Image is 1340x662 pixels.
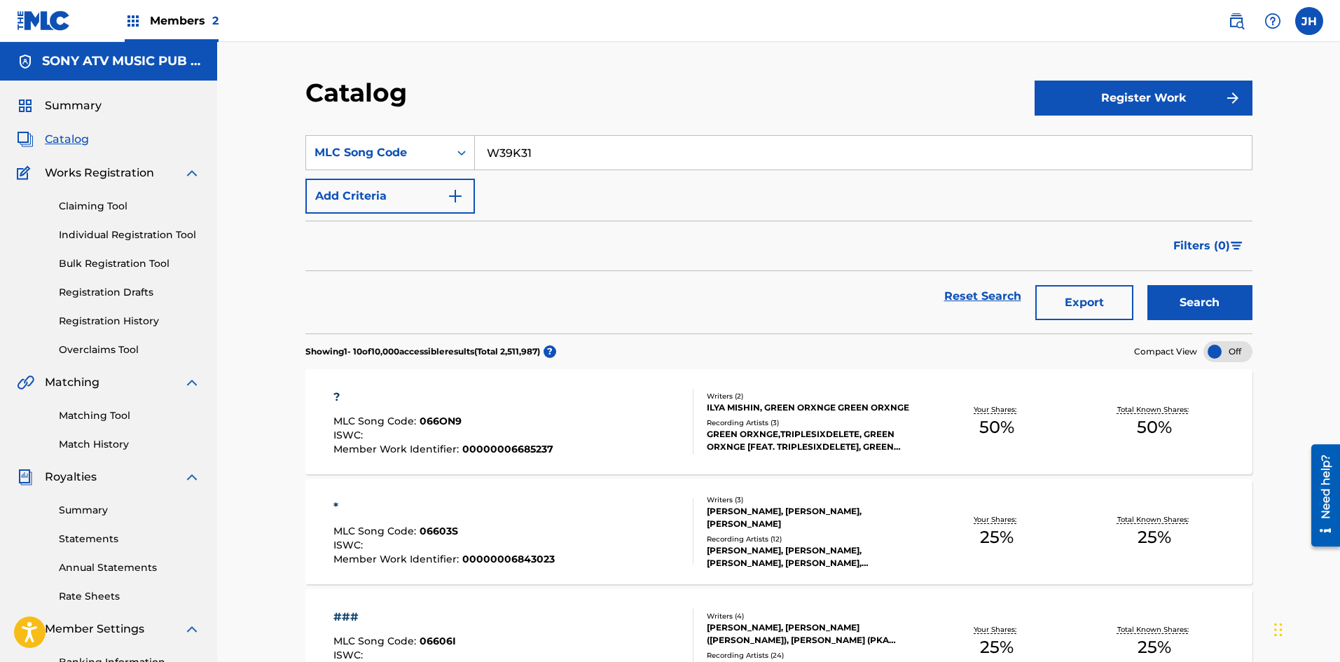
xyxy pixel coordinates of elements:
span: Compact View [1134,345,1197,358]
span: Filters ( 0 ) [1173,237,1230,254]
a: Statements [59,532,200,546]
a: Overclaims Tool [59,343,200,357]
a: SummarySummary [17,97,102,114]
div: Writers ( 4 ) [707,611,918,621]
button: Filters (0) [1165,228,1252,263]
div: Writers ( 3 ) [707,495,918,505]
div: [PERSON_NAME], [PERSON_NAME] ([PERSON_NAME]), [PERSON_NAME] (PKA HYMAX), [PERSON_NAME] ([PERSON_N... [707,621,918,647]
div: User Menu [1295,7,1323,35]
a: Annual Statements [59,560,200,575]
span: 066ON9 [420,415,462,427]
p: Total Known Shares: [1117,624,1192,635]
div: [PERSON_NAME], [PERSON_NAME], [PERSON_NAME] [707,505,918,530]
span: 50 % [1137,415,1172,440]
span: ISWC : [333,429,366,441]
div: Recording Artists ( 12 ) [707,534,918,544]
a: Registration Drafts [59,285,200,300]
div: Help [1259,7,1287,35]
span: 06606I [420,635,456,647]
span: MLC Song Code : [333,635,420,647]
span: ISWC : [333,539,366,551]
p: Your Shares: [974,514,1020,525]
span: 00000006685237 [462,443,553,455]
span: 25 % [1138,635,1171,660]
img: help [1264,13,1281,29]
iframe: Resource Center [1301,439,1340,552]
img: Royalties [17,469,34,485]
button: Register Work [1035,81,1252,116]
span: Royalties [45,469,97,485]
a: Matching Tool [59,408,200,423]
span: Catalog [45,131,89,148]
a: Reset Search [937,281,1028,312]
iframe: Chat Widget [1270,595,1340,662]
a: ?MLC Song Code:066ON9ISWC:Member Work Identifier:00000006685237Writers (2)ILYA MISHIN, GREEN ORXN... [305,369,1252,474]
span: 25 % [1138,525,1171,550]
form: Search Form [305,135,1252,333]
img: filter [1231,242,1243,250]
span: Member Work Identifier : [333,553,462,565]
span: 25 % [980,635,1014,660]
a: CatalogCatalog [17,131,89,148]
p: Total Known Shares: [1117,404,1192,415]
a: Rate Sheets [59,589,200,604]
span: Member Work Identifier : [333,443,462,455]
img: expand [184,469,200,485]
span: MLC Song Code : [333,525,420,537]
h5: SONY ATV MUSIC PUB LLC [42,53,200,69]
div: ? [333,389,553,406]
img: Member Settings [17,621,34,637]
div: ### [333,609,553,626]
div: Recording Artists ( 3 ) [707,418,918,428]
button: Search [1147,285,1252,320]
span: ISWC : [333,649,366,661]
a: *MLC Song Code:06603SISWC:Member Work Identifier:00000006843023Writers (3)[PERSON_NAME], [PERSON_... [305,479,1252,584]
div: ILYA MISHIN, GREEN ORXNGE GREEN ORXNGE [707,401,918,414]
p: Showing 1 - 10 of 10,000 accessible results (Total 2,511,987 ) [305,345,540,358]
span: 2 [212,14,219,27]
img: expand [184,621,200,637]
a: Match History [59,437,200,452]
span: Summary [45,97,102,114]
a: Registration History [59,314,200,329]
span: 06603S [420,525,458,537]
span: Member Settings [45,621,144,637]
img: expand [184,165,200,181]
img: Top Rightsholders [125,13,141,29]
div: Recording Artists ( 24 ) [707,650,918,661]
div: Writers ( 2 ) [707,391,918,401]
span: Matching [45,374,99,391]
p: Total Known Shares: [1117,514,1192,525]
div: GREEN ORXNGE,TRIPLESIXDELETE, GREEN ORXNGE [FEAT. TRIPLESIXDELETE], GREEN ORXNGE,TRIPLESIXDELETE [707,428,918,453]
img: expand [184,374,200,391]
img: search [1228,13,1245,29]
p: Your Shares: [974,404,1020,415]
span: 50 % [979,415,1014,440]
img: MLC Logo [17,11,71,31]
div: [PERSON_NAME], [PERSON_NAME], [PERSON_NAME], [PERSON_NAME], [PERSON_NAME] [707,544,918,570]
span: 25 % [980,525,1014,550]
img: Works Registration [17,165,35,181]
button: Add Criteria [305,179,475,214]
a: Public Search [1222,7,1250,35]
a: Claiming Tool [59,199,200,214]
h2: Catalog [305,77,414,109]
span: Works Registration [45,165,154,181]
img: Matching [17,374,34,391]
img: Summary [17,97,34,114]
a: Summary [59,503,200,518]
a: Individual Registration Tool [59,228,200,242]
span: MLC Song Code : [333,415,420,427]
span: Members [150,13,219,29]
div: MLC Song Code [315,144,441,161]
a: Bulk Registration Tool [59,256,200,271]
img: Catalog [17,131,34,148]
span: ? [544,345,556,358]
img: 9d2ae6d4665cec9f34b9.svg [447,188,464,205]
button: Export [1035,285,1133,320]
img: f7272a7cc735f4ea7f67.svg [1224,90,1241,106]
p: Your Shares: [974,624,1020,635]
